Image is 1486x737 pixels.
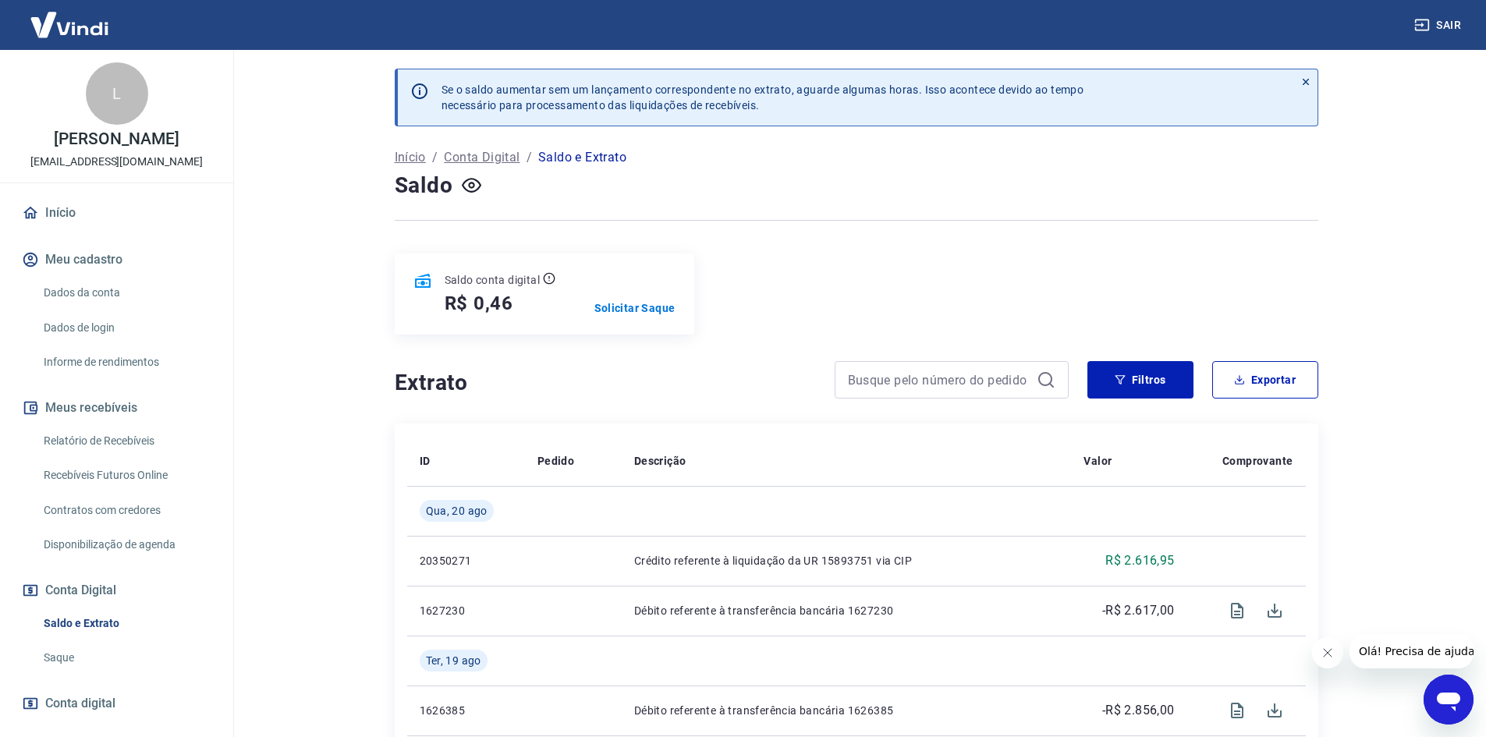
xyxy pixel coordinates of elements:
iframe: Fechar mensagem [1312,637,1343,668]
span: Conta digital [45,693,115,714]
a: Início [19,196,215,230]
p: [EMAIL_ADDRESS][DOMAIN_NAME] [30,154,203,170]
p: Saldo e Extrato [538,148,626,167]
h4: Saldo [395,170,453,201]
a: Contratos com credores [37,494,215,526]
a: Dados de login [37,312,215,344]
p: 20350271 [420,553,512,569]
p: R$ 2.616,95 [1105,551,1174,570]
a: Informe de rendimentos [37,346,215,378]
iframe: Botão para abrir a janela de mensagens [1424,675,1474,725]
div: L [86,62,148,125]
a: Solicitar Saque [594,300,676,316]
p: -R$ 2.856,00 [1102,701,1175,720]
img: Vindi [19,1,120,48]
button: Filtros [1087,361,1193,399]
span: Download [1256,592,1293,629]
a: Conta Digital [444,148,520,167]
p: Débito referente à transferência bancária 1626385 [634,703,1059,718]
p: Se o saldo aumentar sem um lançamento correspondente no extrato, aguarde algumas horas. Isso acon... [442,82,1084,113]
a: Dados da conta [37,277,215,309]
iframe: Mensagem da empresa [1349,634,1474,668]
p: Valor [1083,453,1112,469]
button: Meus recebíveis [19,391,215,425]
h4: Extrato [395,367,816,399]
p: Comprovante [1222,453,1293,469]
span: Qua, 20 ago [426,503,488,519]
a: Disponibilização de agenda [37,529,215,561]
p: 1626385 [420,703,512,718]
p: / [432,148,438,167]
button: Exportar [1212,361,1318,399]
a: Saque [37,642,215,674]
a: Início [395,148,426,167]
p: 1627230 [420,603,512,618]
a: Relatório de Recebíveis [37,425,215,457]
a: Saldo e Extrato [37,608,215,640]
p: -R$ 2.617,00 [1102,601,1175,620]
p: Crédito referente à liquidação da UR 15893751 via CIP [634,553,1059,569]
p: / [527,148,532,167]
span: Visualizar [1218,692,1256,729]
a: Conta digital [19,686,215,721]
button: Conta Digital [19,573,215,608]
p: [PERSON_NAME] [54,131,179,147]
span: Olá! Precisa de ajuda? [9,11,131,23]
p: Pedido [537,453,574,469]
h5: R$ 0,46 [445,291,514,316]
button: Meu cadastro [19,243,215,277]
p: Saldo conta digital [445,272,541,288]
span: Visualizar [1218,592,1256,629]
span: Download [1256,692,1293,729]
button: Sair [1411,11,1467,40]
p: Descrição [634,453,686,469]
input: Busque pelo número do pedido [848,368,1030,392]
p: Débito referente à transferência bancária 1627230 [634,603,1059,618]
a: Recebíveis Futuros Online [37,459,215,491]
span: Ter, 19 ago [426,653,481,668]
p: ID [420,453,431,469]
